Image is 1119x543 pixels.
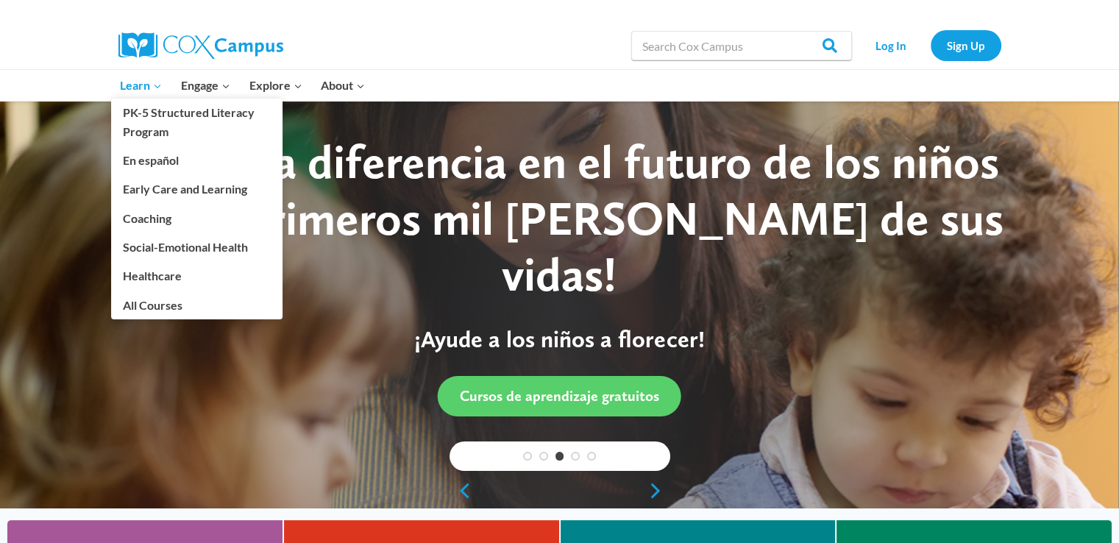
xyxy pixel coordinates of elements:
a: Cursos de aprendizaje gratuitos [438,376,681,416]
button: Child menu of Engage [171,70,240,101]
div: content slider buttons [450,476,670,505]
p: ¡Ayude a los niños a florecer! [99,325,1019,353]
a: Coaching [111,204,283,232]
a: 2 [539,452,548,461]
a: previous [450,482,472,500]
a: next [648,482,670,500]
div: ¡Haz una diferencia en el futuro de los niños en los primeros mil [PERSON_NAME] de sus vidas! [99,134,1019,303]
a: Log In [859,30,923,60]
a: 1 [523,452,532,461]
a: Sign Up [931,30,1001,60]
a: PK-5 Structured Literacy Program [111,99,283,146]
button: Child menu of Explore [240,70,312,101]
img: Cox Campus [118,32,283,59]
button: Child menu of About [311,70,374,101]
span: Cursos de aprendizaje gratuitos [460,387,659,405]
a: 5 [587,452,596,461]
nav: Primary Navigation [111,70,374,101]
a: En español [111,146,283,174]
nav: Secondary Navigation [859,30,1001,60]
a: Healthcare [111,262,283,290]
a: Early Care and Learning [111,175,283,203]
a: All Courses [111,291,283,319]
button: Child menu of Learn [111,70,172,101]
input: Search Cox Campus [631,31,852,60]
a: 3 [555,452,564,461]
a: Social-Emotional Health [111,233,283,261]
a: 4 [571,452,580,461]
